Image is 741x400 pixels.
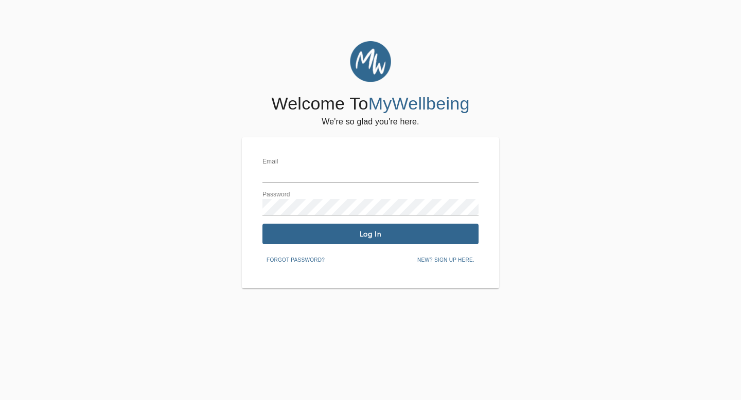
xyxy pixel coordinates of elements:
[267,256,325,265] span: Forgot password?
[262,159,278,165] label: Email
[413,252,479,268] button: New? Sign up here.
[262,255,329,263] a: Forgot password?
[271,93,469,115] h4: Welcome To
[262,252,329,268] button: Forgot password?
[350,41,391,82] img: MyWellbeing
[322,115,419,129] h6: We're so glad you're here.
[262,224,479,244] button: Log In
[262,192,290,198] label: Password
[267,229,474,239] span: Log In
[417,256,474,265] span: New? Sign up here.
[368,94,470,113] span: MyWellbeing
